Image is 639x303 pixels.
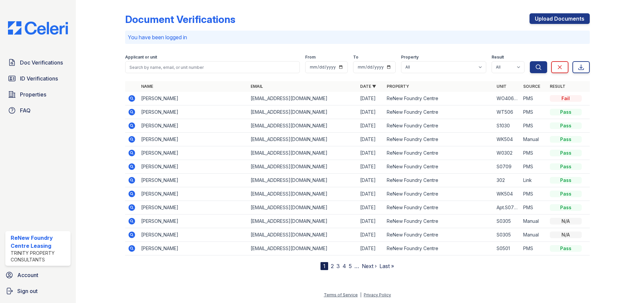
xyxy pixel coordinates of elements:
[357,187,384,201] td: [DATE]
[384,133,494,146] td: ReNew Foundry Centre
[387,84,409,89] a: Property
[384,146,494,160] td: ReNew Foundry Centre
[379,263,394,269] a: Last »
[248,187,357,201] td: [EMAIL_ADDRESS][DOMAIN_NAME]
[384,105,494,119] td: ReNew Foundry Centre
[521,174,547,187] td: Link
[125,61,300,73] input: Search by name, email, or unit number
[357,160,384,174] td: [DATE]
[492,55,504,60] label: Result
[5,88,71,101] a: Properties
[248,228,357,242] td: [EMAIL_ADDRESS][DOMAIN_NAME]
[138,228,248,242] td: [PERSON_NAME]
[550,177,582,184] div: Pass
[138,133,248,146] td: [PERSON_NAME]
[494,105,521,119] td: WT506
[494,242,521,255] td: S0501
[248,215,357,228] td: [EMAIL_ADDRESS][DOMAIN_NAME]
[384,228,494,242] td: ReNew Foundry Centre
[248,242,357,255] td: [EMAIL_ADDRESS][DOMAIN_NAME]
[384,201,494,215] td: ReNew Foundry Centre
[360,292,361,297] div: |
[550,95,582,102] div: Fail
[384,215,494,228] td: ReNew Foundry Centre
[353,55,358,60] label: To
[530,13,590,24] a: Upload Documents
[521,201,547,215] td: PMS
[357,201,384,215] td: [DATE]
[550,218,582,225] div: N/A
[384,92,494,105] td: ReNew Foundry Centre
[497,84,507,89] a: Unit
[20,106,31,114] span: FAQ
[364,292,391,297] a: Privacy Policy
[141,84,153,89] a: Name
[138,92,248,105] td: [PERSON_NAME]
[357,242,384,255] td: [DATE]
[305,55,316,60] label: From
[384,119,494,133] td: ReNew Foundry Centre
[384,160,494,174] td: ReNew Foundry Centre
[248,133,357,146] td: [EMAIL_ADDRESS][DOMAIN_NAME]
[320,262,328,270] div: 1
[20,59,63,67] span: Doc Verifications
[494,146,521,160] td: W0302
[248,146,357,160] td: [EMAIL_ADDRESS][DOMAIN_NAME]
[5,72,71,85] a: ID Verifications
[125,13,235,25] div: Document Verifications
[138,146,248,160] td: [PERSON_NAME]
[11,250,68,263] div: Trinity Property Consultants
[550,109,582,115] div: Pass
[521,133,547,146] td: Manual
[384,242,494,255] td: ReNew Foundry Centre
[494,133,521,146] td: WK504
[20,90,46,98] span: Properties
[248,160,357,174] td: [EMAIL_ADDRESS][DOMAIN_NAME]
[521,187,547,201] td: PMS
[550,245,582,252] div: Pass
[357,146,384,160] td: [DATE]
[523,84,540,89] a: Source
[248,119,357,133] td: [EMAIL_ADDRESS][DOMAIN_NAME]
[494,160,521,174] td: S0709
[125,55,157,60] label: Applicant or unit
[521,242,547,255] td: PMS
[354,262,359,270] span: …
[5,56,71,69] a: Doc Verifications
[401,55,419,60] label: Property
[550,231,582,238] div: N/A
[550,136,582,143] div: Pass
[550,84,565,89] a: Result
[550,204,582,211] div: Pass
[494,174,521,187] td: 302
[138,174,248,187] td: [PERSON_NAME]
[521,92,547,105] td: PMS
[521,119,547,133] td: PMS
[138,201,248,215] td: [PERSON_NAME]
[357,92,384,105] td: [DATE]
[521,146,547,160] td: PMS
[248,105,357,119] td: [EMAIL_ADDRESS][DOMAIN_NAME]
[384,174,494,187] td: ReNew Foundry Centre
[349,263,352,269] a: 5
[550,122,582,129] div: Pass
[17,287,38,295] span: Sign out
[362,263,377,269] a: Next ›
[138,160,248,174] td: [PERSON_NAME]
[17,271,38,279] span: Account
[11,234,68,250] div: ReNew Foundry Centre Leasing
[3,268,73,282] a: Account
[494,92,521,105] td: WO406-4
[357,174,384,187] td: [DATE]
[138,105,248,119] td: [PERSON_NAME]
[3,21,73,35] img: CE_Logo_Blue-a8612792a0a2168367f1c8372b55b34899dd931a85d93a1a3d3e32e68fde9ad4.png
[324,292,358,297] a: Terms of Service
[550,191,582,197] div: Pass
[138,242,248,255] td: [PERSON_NAME]
[357,119,384,133] td: [DATE]
[357,105,384,119] td: [DATE]
[494,228,521,242] td: S0305
[521,215,547,228] td: Manual
[248,92,357,105] td: [EMAIL_ADDRESS][DOMAIN_NAME]
[357,133,384,146] td: [DATE]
